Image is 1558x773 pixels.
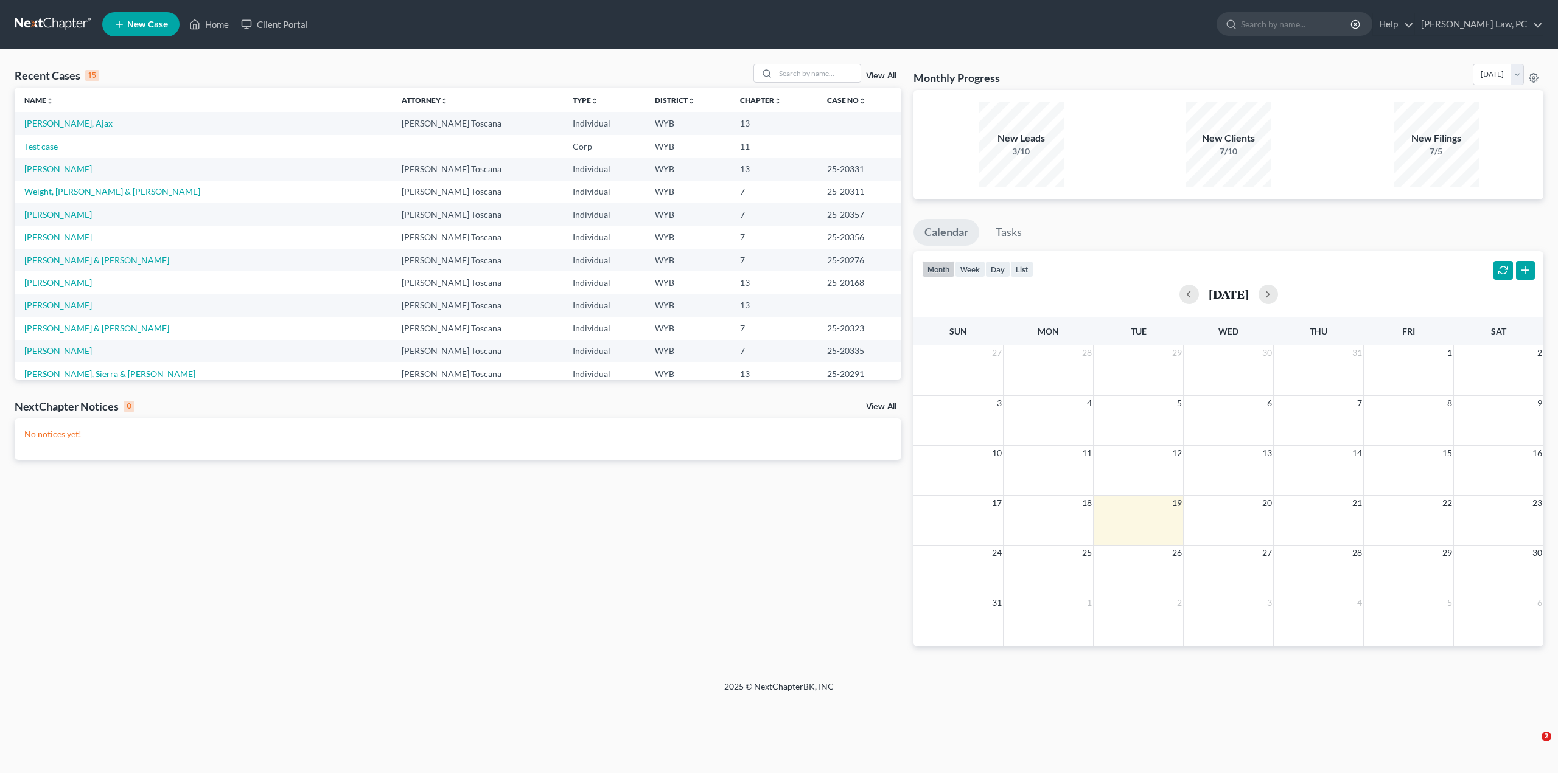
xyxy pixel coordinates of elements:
[1394,131,1479,145] div: New Filings
[392,158,563,180] td: [PERSON_NAME] Toscana
[1531,446,1543,460] span: 16
[1441,546,1453,560] span: 29
[979,145,1064,158] div: 3/10
[1186,131,1271,145] div: New Clients
[817,226,901,248] td: 25-20356
[24,209,92,220] a: [PERSON_NAME]
[1171,496,1183,510] span: 19
[24,141,58,151] a: Test case
[235,13,314,35] a: Client Portal
[1266,396,1273,411] span: 6
[1081,345,1093,360] span: 28
[1261,546,1273,560] span: 27
[1261,345,1273,360] span: 30
[1131,326,1147,336] span: Tue
[985,261,1010,277] button: day
[774,97,781,105] i: unfold_more
[563,340,645,362] td: Individual
[1081,446,1093,460] span: 11
[24,95,54,105] a: Nameunfold_more
[817,271,901,294] td: 25-20168
[591,97,598,105] i: unfold_more
[913,219,979,246] a: Calendar
[1171,546,1183,560] span: 26
[1010,261,1033,277] button: list
[645,112,730,134] td: WYB
[827,95,866,105] a: Case Nounfold_more
[24,300,92,310] a: [PERSON_NAME]
[392,181,563,203] td: [PERSON_NAME] Toscana
[740,95,781,105] a: Chapterunfold_more
[15,68,99,83] div: Recent Cases
[24,164,92,174] a: [PERSON_NAME]
[432,681,1126,702] div: 2025 © NextChapterBK, INC
[1356,396,1363,411] span: 7
[392,362,563,385] td: [PERSON_NAME] Toscana
[392,317,563,339] td: [PERSON_NAME] Toscana
[817,317,901,339] td: 25-20323
[563,271,645,294] td: Individual
[1491,326,1506,336] span: Sat
[392,203,563,226] td: [PERSON_NAME] Toscana
[1261,496,1273,510] span: 20
[441,97,448,105] i: unfold_more
[645,271,730,294] td: WYB
[1446,595,1453,610] span: 5
[1081,546,1093,560] span: 25
[573,95,598,105] a: Typeunfold_more
[645,226,730,248] td: WYB
[85,70,99,81] div: 15
[15,399,134,414] div: NextChapter Notices
[645,362,730,385] td: WYB
[1261,446,1273,460] span: 13
[688,97,695,105] i: unfold_more
[1531,546,1543,560] span: 30
[1415,13,1543,35] a: [PERSON_NAME] Law, PC
[730,317,817,339] td: 7
[563,362,645,385] td: Individual
[1446,396,1453,411] span: 8
[24,428,892,440] p: No notices yet!
[1536,396,1543,411] span: 9
[24,232,92,242] a: [PERSON_NAME]
[392,249,563,271] td: [PERSON_NAME] Toscana
[730,294,817,317] td: 13
[1171,446,1183,460] span: 12
[1441,496,1453,510] span: 22
[563,135,645,158] td: Corp
[730,226,817,248] td: 7
[730,135,817,158] td: 11
[563,226,645,248] td: Individual
[775,64,861,82] input: Search by name...
[563,112,645,134] td: Individual
[730,249,817,271] td: 7
[949,326,967,336] span: Sun
[1176,396,1183,411] span: 5
[922,261,955,277] button: month
[1086,396,1093,411] span: 4
[991,496,1003,510] span: 17
[1402,326,1415,336] span: Fri
[24,186,200,196] a: Weight, [PERSON_NAME] & [PERSON_NAME]
[645,135,730,158] td: WYB
[979,131,1064,145] div: New Leads
[392,294,563,317] td: [PERSON_NAME] Toscana
[1086,595,1093,610] span: 1
[645,203,730,226] td: WYB
[1441,446,1453,460] span: 15
[392,271,563,294] td: [PERSON_NAME] Toscana
[730,158,817,180] td: 13
[817,158,901,180] td: 25-20331
[563,317,645,339] td: Individual
[655,95,695,105] a: Districtunfold_more
[1351,496,1363,510] span: 21
[1176,595,1183,610] span: 2
[1038,326,1059,336] span: Mon
[392,112,563,134] td: [PERSON_NAME] Toscana
[817,203,901,226] td: 25-20357
[1186,145,1271,158] div: 7/10
[1394,145,1479,158] div: 7/5
[392,340,563,362] td: [PERSON_NAME] Toscana
[1171,345,1183,360] span: 29
[645,158,730,180] td: WYB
